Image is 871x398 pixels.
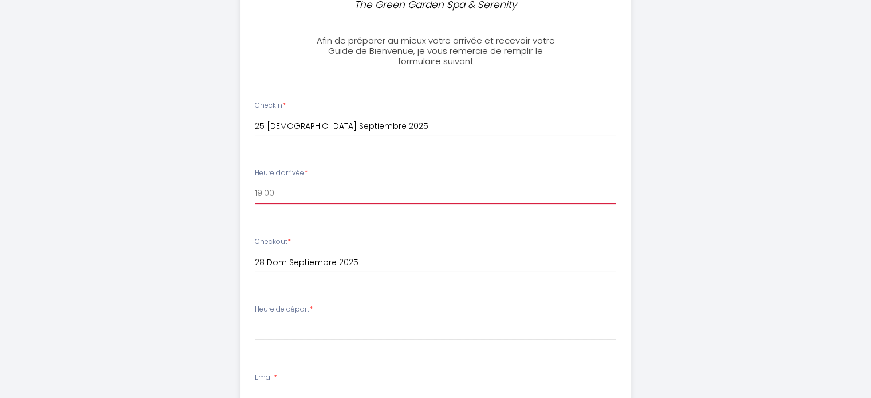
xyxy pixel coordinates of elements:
[308,36,563,66] h3: Afin de préparer au mieux votre arrivée et recevoir votre Guide de Bienvenue, je vous remercie de...
[255,168,308,179] label: Heure d'arrivée
[255,372,277,383] label: Email
[255,237,291,247] label: Checkout
[255,304,313,315] label: Heure de départ
[255,100,286,111] label: Checkin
